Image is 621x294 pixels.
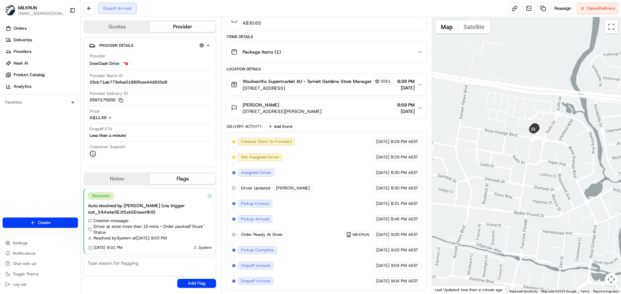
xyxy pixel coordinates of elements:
[227,66,426,72] div: Location Details
[90,115,147,121] button: A$11.59
[376,263,389,269] span: [DATE]
[554,5,571,11] span: Reassign
[93,224,212,235] span: Driver at store more than 15 mins - Order packed | "Stuck" Status
[3,58,81,68] a: Nash AI
[241,154,279,160] span: Not Assigned Driver
[13,251,36,256] span: Notifications
[90,126,112,132] span: Dropoff ETA
[3,249,78,258] button: Notifications
[241,201,269,207] span: Pickup Enroute
[593,289,619,293] a: Report a map error
[99,43,133,48] span: Provider Details
[14,84,31,89] span: Analytics
[5,5,16,15] img: MILKRUN
[380,79,391,84] span: 3061
[391,201,418,207] span: 8:31 PM AEST
[14,25,27,31] span: Orders
[14,72,45,78] span: Product Catalog
[90,61,119,66] span: DoorDash Drive
[90,108,99,114] span: Price
[266,123,295,130] button: Add Event
[13,282,26,287] span: Log out
[3,70,81,80] a: Product Catalog
[241,247,274,253] span: Pickup Complete
[14,37,32,43] span: Deliveries
[14,49,31,55] span: Providers
[434,285,455,294] a: Open this area in Google Maps (opens a new window)
[227,42,426,62] button: Package Items (1)
[397,102,415,108] span: 8:59 PM
[530,135,537,142] div: 21
[391,216,418,222] span: 8:46 PM AEST
[243,49,281,55] span: Package Items ( 1 )
[605,20,618,33] button: Toggle fullscreen view
[397,108,415,115] span: [DATE]
[13,240,27,246] span: Settings
[459,76,466,83] div: 17
[93,245,122,250] span: [DATE] 9:02 PM
[376,170,389,176] span: [DATE]
[3,259,78,268] button: Chat with us!
[530,134,537,141] div: 23
[243,78,372,85] span: Woolworths Supermarket AU - Tarneit Gardens Store Manager
[3,35,81,45] a: Deliveries
[376,185,389,191] span: [DATE]
[14,60,28,66] span: Nash AI
[353,232,369,237] span: MILKRUN
[3,280,78,289] button: Log out
[3,23,81,34] a: Orders
[391,170,418,176] span: 8:30 PM AEST
[435,20,458,33] button: Show street map
[276,185,310,191] span: [PERSON_NAME]
[132,235,167,241] span: at [DATE] 9:03 PM
[241,278,270,284] span: Dropoff Arrived
[227,124,262,129] div: Delivery Activity
[241,139,292,145] span: Created (Sent To Provider)
[432,286,506,294] div: Last Updated: less than a minute ago
[13,271,39,277] span: Toggle Theme
[84,22,150,32] button: Quotes
[90,53,105,59] span: Provider
[93,218,129,224] span: Creation message:
[90,73,123,79] span: Provider Batch ID
[18,5,37,11] button: MILKRUN
[391,263,418,269] span: 9:04 PM AEST
[391,185,418,191] span: 8:30 PM AEST
[88,202,212,215] div: Auto resolved by [PERSON_NAME] (via trigger not_XA4wte5EJt5xkSErasvHh9)
[3,3,67,18] button: MILKRUNMILKRUN[EMAIL_ADDRESS][DOMAIN_NAME]
[534,134,541,141] div: 22
[243,108,321,115] span: [STREET_ADDRESS][PERSON_NAME]
[580,289,589,293] a: Terms (opens in new tab)
[3,238,78,248] button: Settings
[551,3,574,14] button: Reassign
[177,279,216,288] button: Add Flag
[376,247,389,253] span: [DATE]
[376,216,389,222] span: [DATE]
[241,216,269,222] span: Pickup Arrived
[391,278,418,284] span: 9:04 PM AEST
[509,289,537,294] button: Keyboard shortcuts
[38,220,50,226] span: Create
[241,232,282,238] span: Order Ready At Store
[243,102,279,108] span: [PERSON_NAME]
[227,98,426,118] button: [PERSON_NAME][STREET_ADDRESS][PERSON_NAME]8:59 PM[DATE]
[90,115,106,120] span: A$11.59
[391,247,418,253] span: 9:03 PM AEST
[90,79,167,85] span: 25cb71ab773efea51880fcee44d835d8
[243,85,393,91] span: [STREET_ADDRESS]
[13,261,37,266] span: Chat with us!
[227,34,426,39] div: Items Details
[93,235,131,241] span: Resolved by System
[434,285,455,294] img: Google
[90,97,123,103] button: 2597175202
[241,170,271,176] span: Assigned Driver
[88,192,114,200] div: Resolved
[3,81,81,92] a: Analytics
[241,185,270,191] span: Driver Updated
[150,174,215,184] button: Flags
[241,263,270,269] span: Dropoff Enroute
[376,278,389,284] span: [DATE]
[541,289,576,293] span: Map data ©2025 Google
[397,85,415,91] span: [DATE]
